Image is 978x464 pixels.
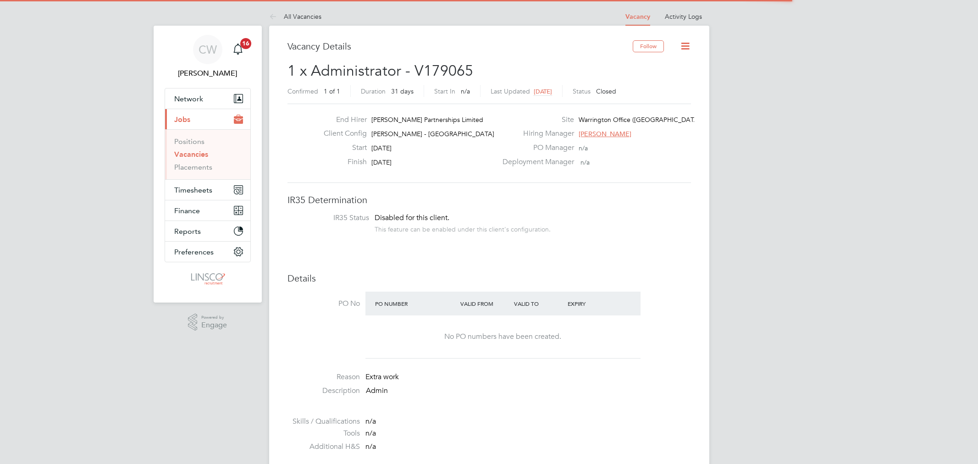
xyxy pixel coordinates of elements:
[174,150,208,159] a: Vacancies
[287,87,318,95] label: Confirmed
[188,271,227,286] img: linsco-logo-retina.png
[365,372,399,381] span: Extra work
[287,372,360,382] label: Reason
[497,143,574,153] label: PO Manager
[365,429,376,438] span: n/a
[165,88,250,109] button: Network
[165,129,250,179] div: Jobs
[174,137,204,146] a: Positions
[229,35,247,64] a: 16
[497,115,574,125] label: Site
[365,417,376,426] span: n/a
[165,35,251,79] a: CW[PERSON_NAME]
[287,40,633,52] h3: Vacancy Details
[497,129,574,138] label: Hiring Manager
[316,143,367,153] label: Start
[579,144,588,152] span: n/a
[316,129,367,138] label: Client Config
[512,295,565,312] div: Valid To
[201,314,227,321] span: Powered by
[201,321,227,329] span: Engage
[625,13,650,21] a: Vacancy
[174,94,203,103] span: Network
[174,248,214,256] span: Preferences
[458,295,512,312] div: Valid From
[174,163,212,171] a: Placements
[165,180,250,200] button: Timesheets
[434,87,455,95] label: Start In
[365,442,376,451] span: n/a
[287,62,473,80] span: 1 x Administrator - V179065
[287,417,360,426] label: Skills / Qualifications
[375,223,551,233] div: This feature can be enabled under this client's configuration.
[491,87,530,95] label: Last Updated
[461,87,470,95] span: n/a
[580,158,590,166] span: n/a
[371,130,494,138] span: [PERSON_NAME] - [GEOGRAPHIC_DATA]
[199,44,217,55] span: CW
[373,295,459,312] div: PO Number
[565,295,619,312] div: Expiry
[633,40,664,52] button: Follow
[534,88,552,95] span: [DATE]
[240,38,251,49] span: 16
[269,12,321,21] a: All Vacancies
[287,442,360,452] label: Additional H&S
[366,386,691,396] p: Admin
[287,429,360,438] label: Tools
[287,386,360,396] label: Description
[596,87,616,95] span: Closed
[361,87,386,95] label: Duration
[375,213,449,222] span: Disabled for this client.
[316,157,367,167] label: Finish
[579,130,631,138] span: [PERSON_NAME]
[579,116,702,124] span: Warrington Office ([GEOGRAPHIC_DATA])
[165,68,251,79] span: Chloe Whittall
[573,87,591,95] label: Status
[174,227,201,236] span: Reports
[174,186,212,194] span: Timesheets
[188,314,227,331] a: Powered byEngage
[371,144,392,152] span: [DATE]
[287,299,360,309] label: PO No
[297,213,369,223] label: IR35 Status
[165,242,250,262] button: Preferences
[391,87,414,95] span: 31 days
[154,26,262,303] nav: Main navigation
[324,87,340,95] span: 1 of 1
[375,332,631,342] div: No PO numbers have been created.
[165,200,250,221] button: Finance
[165,221,250,241] button: Reports
[371,116,483,124] span: [PERSON_NAME] Partnerships Limited
[165,271,251,286] a: Go to home page
[371,158,392,166] span: [DATE]
[165,109,250,129] button: Jobs
[287,194,691,206] h3: IR35 Determination
[497,157,574,167] label: Deployment Manager
[316,115,367,125] label: End Hirer
[174,115,190,124] span: Jobs
[665,12,702,21] a: Activity Logs
[174,206,200,215] span: Finance
[287,272,691,284] h3: Details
